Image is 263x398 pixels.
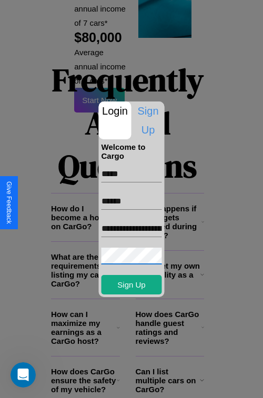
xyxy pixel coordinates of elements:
[102,142,162,160] h4: Welcome to Cargo
[99,101,131,120] p: Login
[5,181,13,224] div: Give Feedback
[11,362,36,387] iframe: Intercom live chat
[102,275,162,294] button: Sign Up
[132,101,165,139] p: Sign Up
